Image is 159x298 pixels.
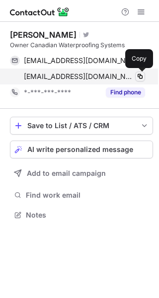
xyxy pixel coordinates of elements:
[10,30,77,40] div: [PERSON_NAME]
[10,188,153,202] button: Find work email
[24,56,138,65] span: [EMAIL_ADDRESS][DOMAIN_NAME]
[106,87,145,97] button: Reveal Button
[24,72,134,81] span: [EMAIL_ADDRESS][DOMAIN_NAME]
[27,146,133,153] span: AI write personalized message
[10,117,153,135] button: save-profile-one-click
[26,191,149,200] span: Find work email
[10,208,153,222] button: Notes
[10,164,153,182] button: Add to email campaign
[26,211,149,220] span: Notes
[10,141,153,158] button: AI write personalized message
[27,122,136,130] div: Save to List / ATS / CRM
[10,41,153,50] div: Owner Canadian Waterproofing Systems
[27,169,106,177] span: Add to email campaign
[10,6,70,18] img: ContactOut v5.3.10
